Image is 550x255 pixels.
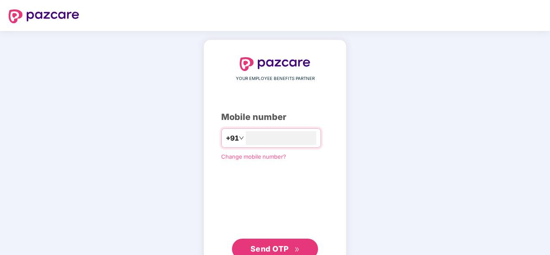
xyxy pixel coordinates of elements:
span: YOUR EMPLOYEE BENEFITS PARTNER [236,75,315,82]
img: logo [9,9,79,23]
span: double-right [294,247,300,252]
div: Mobile number [221,111,329,124]
span: +91 [226,133,239,144]
a: Change mobile number? [221,153,286,160]
span: down [239,135,244,141]
span: Send OTP [250,244,289,253]
img: logo [240,57,310,71]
